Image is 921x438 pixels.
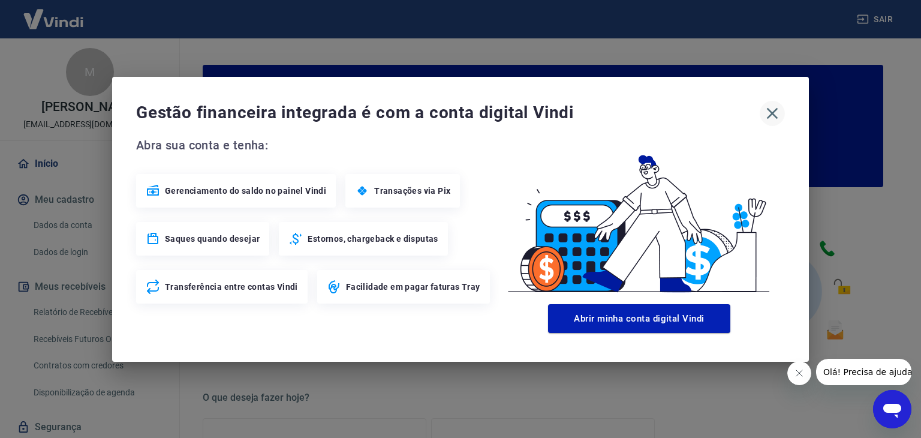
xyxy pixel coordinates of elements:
span: Olá! Precisa de ajuda? [7,8,101,18]
img: Good Billing [493,136,785,299]
span: Saques quando desejar [165,233,260,245]
iframe: Botão para abrir a janela de mensagens [873,390,911,428]
iframe: Fechar mensagem [787,361,811,385]
span: Estornos, chargeback e disputas [308,233,438,245]
span: Gestão financeira integrada é com a conta digital Vindi [136,101,760,125]
span: Gerenciamento do saldo no painel Vindi [165,185,326,197]
span: Transações via Pix [374,185,450,197]
iframe: Mensagem da empresa [816,359,911,385]
button: Abrir minha conta digital Vindi [548,304,730,333]
span: Facilidade em pagar faturas Tray [346,281,480,293]
span: Transferência entre contas Vindi [165,281,298,293]
span: Abra sua conta e tenha: [136,136,493,155]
